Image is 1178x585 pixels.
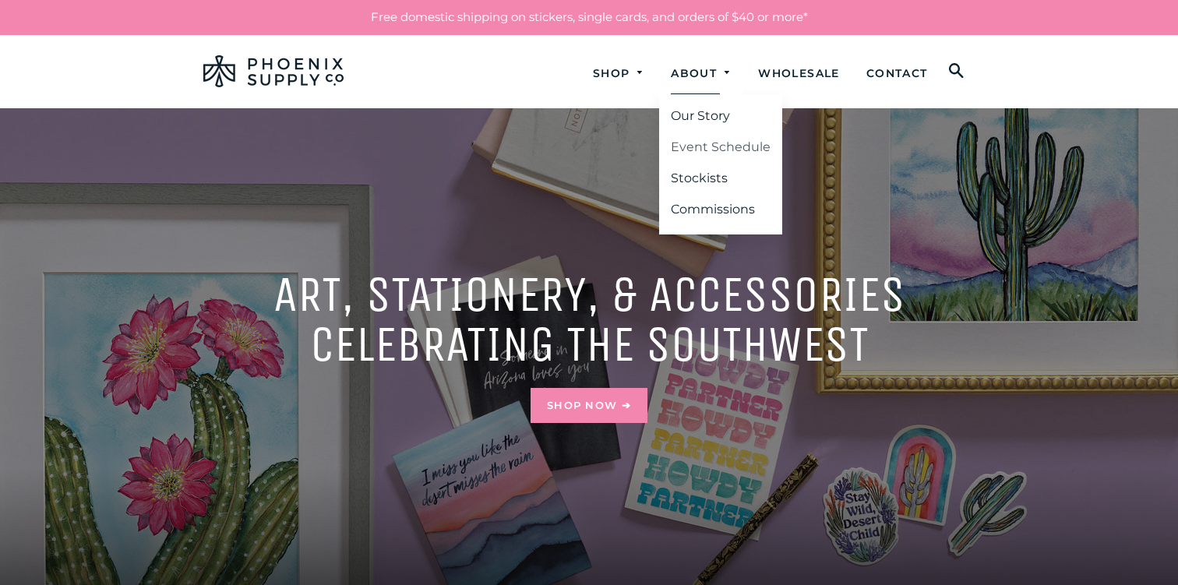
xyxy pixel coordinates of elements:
a: Stockists [659,164,782,192]
a: Shop [581,53,657,94]
a: Contact [855,53,940,94]
img: Phoenix Supply Co. [203,55,344,87]
a: Shop Now ➔ [531,388,647,422]
h2: Art, Stationery, & accessories celebrating the southwest [203,270,975,369]
a: Wholesale [746,53,852,94]
a: About [659,53,743,94]
a: Our Story [659,102,782,130]
a: Commissions [659,196,782,224]
a: Event Schedule [659,133,782,161]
